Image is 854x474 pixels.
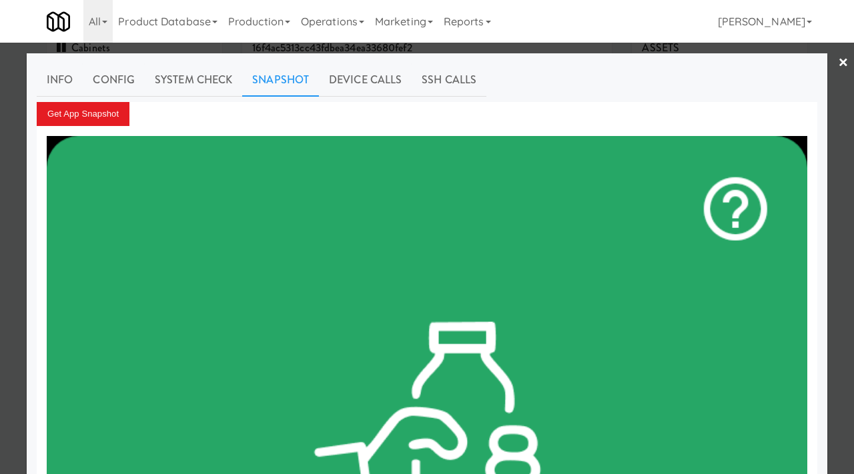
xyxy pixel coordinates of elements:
a: Snapshot [242,63,319,97]
a: SSH Calls [412,63,486,97]
a: Config [83,63,145,97]
a: System Check [145,63,242,97]
a: × [838,43,849,84]
button: Get App Snapshot [37,102,129,126]
img: Micromart [47,10,70,33]
a: Info [37,63,83,97]
a: Device Calls [319,63,412,97]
